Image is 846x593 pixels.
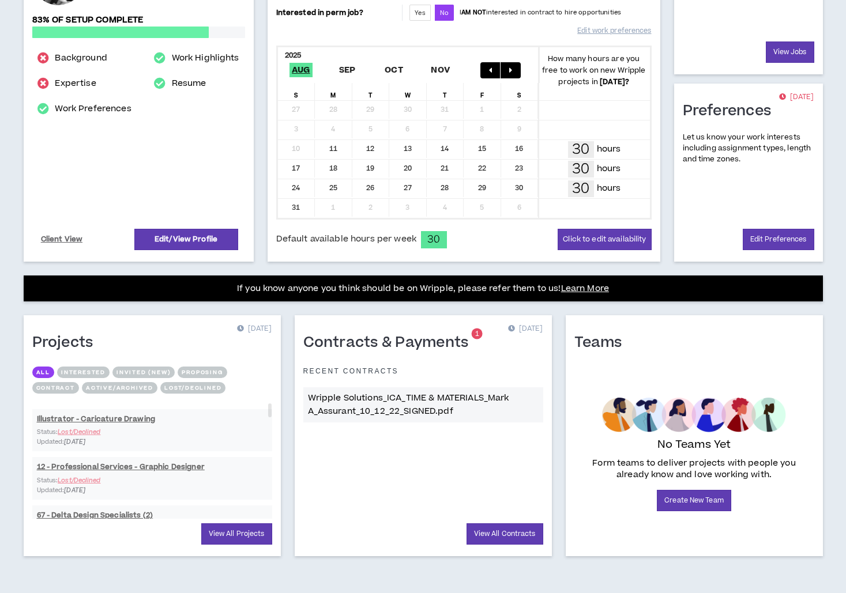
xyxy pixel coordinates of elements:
[683,102,780,120] h1: Preferences
[285,50,302,61] b: 2025
[237,323,272,335] p: [DATE]
[237,282,609,296] p: If you know anyone you think should be on Wripple, please refer them to us!
[303,387,543,422] a: Wripple Solutions_ICA_TIME & MATERIALS_Mark A_Assurant_10_12_22_SIGNED.pdf
[382,63,405,77] span: Oct
[415,9,425,17] span: Yes
[32,382,79,394] button: Contract
[597,182,621,195] p: hours
[303,367,399,376] p: Recent Contracts
[276,5,400,21] p: Interested in perm job?
[337,63,358,77] span: Sep
[766,41,814,63] a: View Jobs
[428,63,452,77] span: Nov
[657,490,731,511] a: Create New Team
[201,523,272,545] a: View All Projects
[561,282,609,294] a: Learn More
[574,334,631,352] h1: Teams
[538,53,650,88] p: How many hours are you free to work on new Wripple projects in
[743,229,814,250] a: Edit Preferences
[475,329,479,339] span: 1
[558,229,651,250] button: Click to edit availability
[597,163,621,175] p: hours
[467,523,543,545] a: View All Contracts
[315,83,352,100] div: M
[577,21,651,41] a: Edit work preferences
[278,83,315,100] div: S
[389,83,427,100] div: W
[32,334,102,352] h1: Projects
[579,458,810,481] p: Form teams to deliver projects with people you already know and love working with.
[57,367,110,378] button: Interested
[461,8,486,17] strong: AM NOT
[427,83,464,100] div: T
[134,229,238,250] a: Edit/View Profile
[276,233,416,245] span: Default available hours per week
[289,63,313,77] span: Aug
[597,143,621,156] p: hours
[657,437,731,453] p: No Teams Yet
[112,367,175,378] button: Invited (new)
[464,83,501,100] div: F
[172,77,206,90] a: Resume
[160,382,225,394] button: Lost/Declined
[32,14,245,27] p: 83% of setup complete
[683,132,814,165] p: Let us know your work interests including assignment types, length and time zones.
[460,8,621,17] p: I interested in contract to hire opportunities
[779,92,814,103] p: [DATE]
[55,51,107,65] a: Background
[472,328,483,339] sup: 1
[39,229,85,250] a: Client View
[308,392,539,418] p: Wripple Solutions_ICA_TIME & MATERIALS_Mark A_Assurant_10_12_22_SIGNED.pdf
[55,77,96,90] a: Expertise
[440,9,449,17] span: No
[602,398,786,432] img: empty
[600,77,629,87] b: [DATE] ?
[352,83,390,100] div: T
[508,323,543,335] p: [DATE]
[303,334,477,352] h1: Contracts & Payments
[55,102,131,116] a: Work Preferences
[178,367,227,378] button: Proposing
[32,367,54,378] button: All
[172,51,239,65] a: Work Highlights
[501,83,539,100] div: S
[82,382,157,394] button: Active/Archived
